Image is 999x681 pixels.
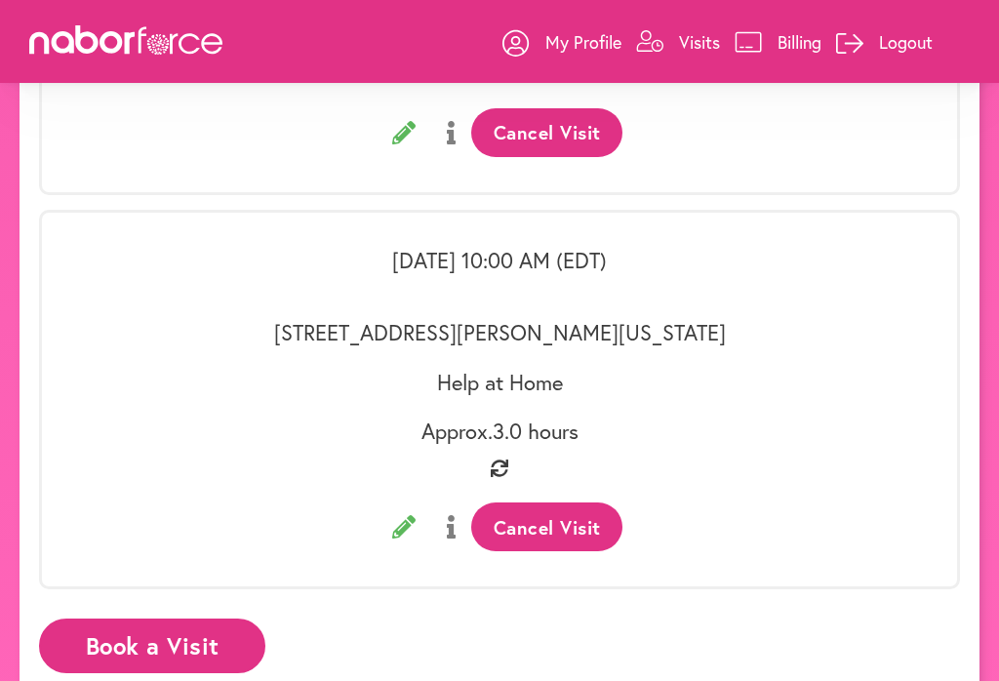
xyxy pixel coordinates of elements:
[545,30,621,54] p: My Profile
[77,370,922,395] p: Help at Home
[392,246,607,274] span: [DATE] 10:00 AM (EDT)
[778,30,821,54] p: Billing
[471,108,622,157] button: Cancel Visit
[879,30,933,54] p: Logout
[836,13,933,71] a: Logout
[39,634,265,653] a: Book a Visit
[77,419,922,444] p: Approx. 3.0 hours
[636,13,720,71] a: Visits
[502,13,621,71] a: My Profile
[77,320,922,345] p: [STREET_ADDRESS][PERSON_NAME][US_STATE]
[471,502,622,551] button: Cancel Visit
[735,13,821,71] a: Billing
[679,30,720,54] p: Visits
[39,619,265,672] button: Book a Visit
